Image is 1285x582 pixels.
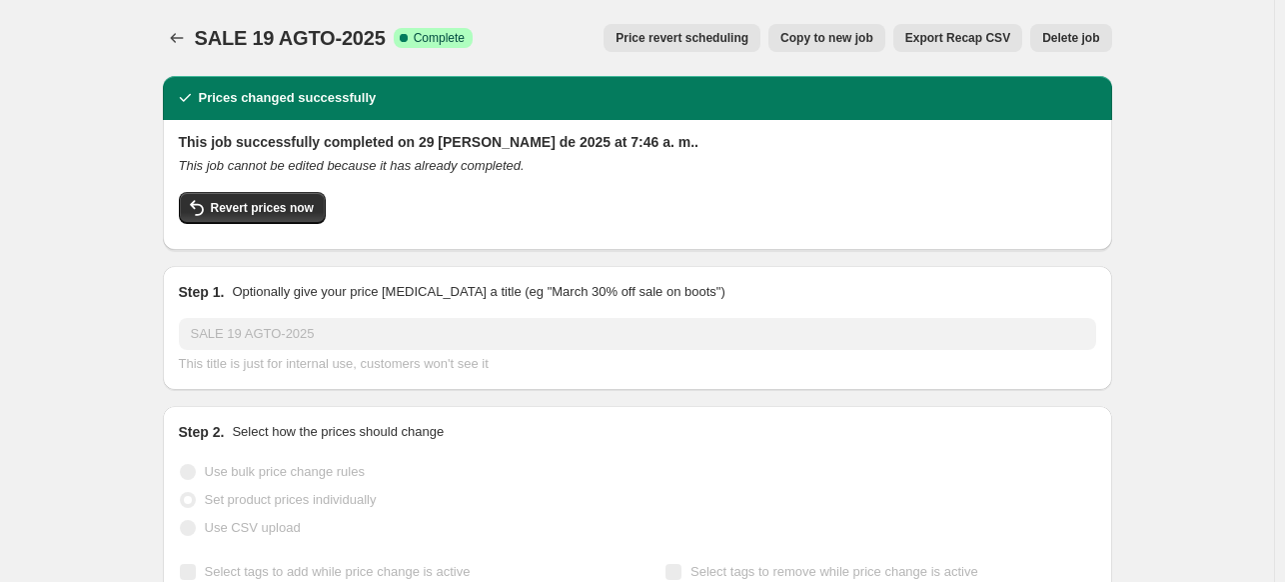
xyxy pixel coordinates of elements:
[211,200,314,216] span: Revert prices now
[195,27,386,49] span: SALE 19 AGTO-2025
[616,30,748,46] span: Price revert scheduling
[179,282,225,302] h2: Step 1.
[205,464,365,479] span: Use bulk price change rules
[604,24,760,52] button: Price revert scheduling
[768,24,885,52] button: Copy to new job
[163,24,191,52] button: Price change jobs
[179,132,1096,152] h2: This job successfully completed on 29 [PERSON_NAME] de 2025 at 7:46 a. m..
[232,422,444,442] p: Select how the prices should change
[205,520,301,535] span: Use CSV upload
[893,24,1022,52] button: Export Recap CSV
[205,492,377,507] span: Set product prices individually
[780,30,873,46] span: Copy to new job
[179,356,489,371] span: This title is just for internal use, customers won't see it
[690,564,978,579] span: Select tags to remove while price change is active
[1042,30,1099,46] span: Delete job
[199,88,377,108] h2: Prices changed successfully
[414,30,465,46] span: Complete
[232,282,724,302] p: Optionally give your price [MEDICAL_DATA] a title (eg "March 30% off sale on boots")
[179,318,1096,350] input: 30% off holiday sale
[205,564,471,579] span: Select tags to add while price change is active
[179,192,326,224] button: Revert prices now
[1030,24,1111,52] button: Delete job
[179,422,225,442] h2: Step 2.
[905,30,1010,46] span: Export Recap CSV
[179,158,525,173] i: This job cannot be edited because it has already completed.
